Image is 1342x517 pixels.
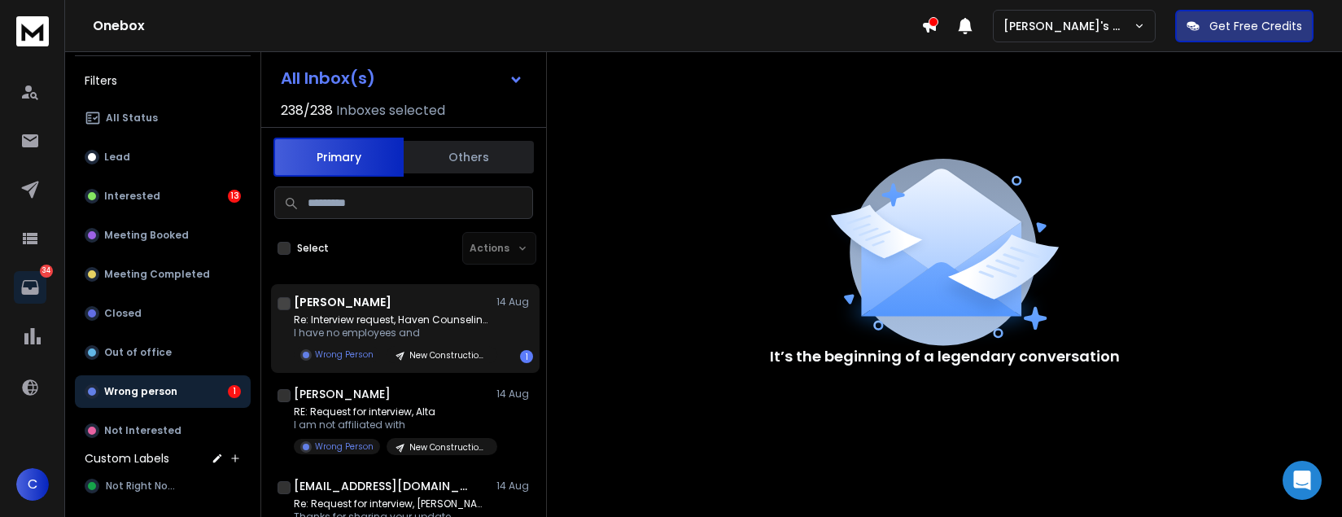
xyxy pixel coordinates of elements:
p: All Status [106,112,158,125]
div: 1 [228,385,241,398]
button: Interested13 [75,180,251,212]
p: Meeting Booked [104,229,189,242]
p: Closed [104,307,142,320]
p: Out of office [104,346,172,359]
h3: Filters [75,69,251,92]
p: Interested [104,190,160,203]
button: Closed [75,297,251,330]
span: Not Right Now [106,480,176,493]
button: Not Interested [75,414,251,447]
button: Wrong person1 [75,375,251,408]
button: All Inbox(s) [268,62,536,94]
button: C [16,468,49,501]
p: I am not affiliated with [294,418,489,432]
button: Meeting Booked [75,219,251,252]
button: Primary [273,138,404,177]
label: Select [297,242,329,255]
p: I have no employees and [294,326,489,340]
p: Meeting Completed [104,268,210,281]
button: Meeting Completed [75,258,251,291]
button: Lead [75,141,251,173]
span: 238 / 238 [281,101,333,120]
p: 14 Aug [496,388,533,401]
div: 13 [228,190,241,203]
div: 1 [520,350,533,363]
button: Out of office [75,336,251,369]
p: Get Free Credits [1209,18,1302,34]
button: Not Right Now [75,470,251,502]
p: 14 Aug [496,480,533,493]
img: logo [16,16,49,46]
p: Lead [104,151,130,164]
p: RE: Request for interview, Alta [294,405,489,418]
p: Re: Request for interview, [PERSON_NAME] [294,497,489,510]
p: Wrong person [104,385,177,398]
p: Wrong Person [315,348,374,361]
p: New ConstructionX [409,349,487,361]
p: [PERSON_NAME]'s Workspace [1003,18,1134,34]
a: 34 [14,271,46,304]
h1: [EMAIL_ADDRESS][DOMAIN_NAME] [294,478,473,494]
h1: [PERSON_NAME] [294,386,391,402]
p: Re: Interview request, Haven Counseling [294,313,489,326]
p: It’s the beginning of a legendary conversation [770,345,1120,368]
h1: All Inbox(s) [281,70,375,86]
button: Get Free Credits [1175,10,1314,42]
h3: Custom Labels [85,450,169,467]
p: Wrong Person [315,440,374,453]
p: 14 Aug [496,296,533,309]
button: All Status [75,102,251,134]
h1: [PERSON_NAME] [294,294,391,310]
h1: Onebox [93,16,921,36]
button: Others [404,139,534,175]
h3: Inboxes selected [336,101,445,120]
p: Not Interested [104,424,181,437]
p: 34 [40,265,53,278]
div: Open Intercom Messenger [1283,461,1322,500]
p: New ConstructionX [409,441,487,453]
